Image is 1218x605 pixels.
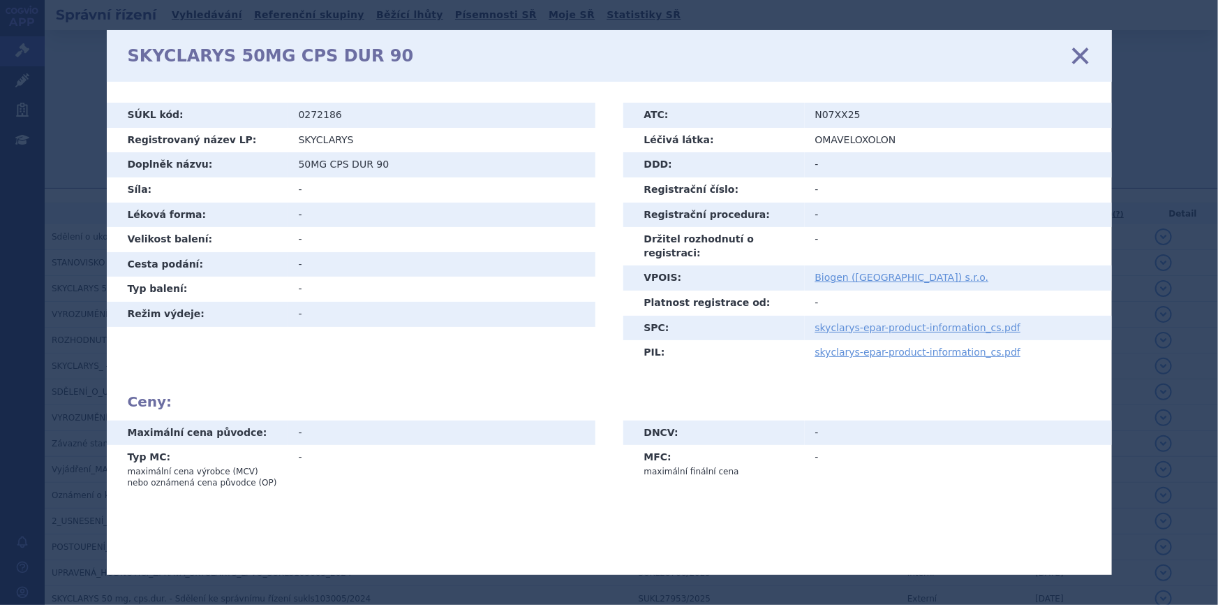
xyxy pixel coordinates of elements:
[288,177,595,203] td: -
[623,177,805,203] th: Registrační číslo:
[288,445,595,494] td: -
[623,340,805,365] th: PIL:
[623,128,805,153] th: Léčivá látka:
[107,103,288,128] th: SÚKL kód:
[623,203,805,228] th: Registrační procedura:
[623,265,805,291] th: VPOIS:
[288,103,595,128] td: 0272186
[288,152,595,177] td: 50MG CPS DUR 90
[107,445,288,494] th: Typ MC:
[805,152,1112,177] td: -
[299,426,585,440] div: -
[805,291,1112,316] td: -
[805,421,1112,446] td: -
[644,466,794,477] p: maximální finální cena
[288,227,595,252] td: -
[623,421,805,446] th: DNCV:
[107,302,288,327] th: Režim výdeje:
[107,421,288,446] th: Maximální cena původce:
[815,322,1021,333] a: skyclarys-epar-product-information_cs.pdf
[288,277,595,302] td: -
[107,203,288,228] th: Léková forma:
[805,103,1112,128] td: N07XX25
[623,103,805,128] th: ATC:
[623,227,805,265] th: Držitel rozhodnutí o registraci:
[107,128,288,153] th: Registrovaný název LP:
[623,316,805,341] th: SPC:
[107,152,288,177] th: Doplněk názvu:
[805,177,1112,203] td: -
[107,252,288,277] th: Cesta podání:
[128,393,1091,410] h2: Ceny:
[288,302,595,327] td: -
[805,128,1112,153] td: OMAVELOXOLON
[288,128,595,153] td: SKYCLARYS
[107,227,288,252] th: Velikost balení:
[805,445,1112,483] td: -
[107,177,288,203] th: Síla:
[623,152,805,177] th: DDD:
[815,347,1021,358] a: skyclarys-epar-product-information_cs.pdf
[128,46,414,66] h1: SKYCLARYS 50MG CPS DUR 90
[1070,45,1091,66] a: zavřít
[623,445,805,483] th: MFC:
[288,203,595,228] td: -
[128,466,278,488] p: maximální cena výrobce (MCV) nebo oznámená cena původce (OP)
[805,203,1112,228] td: -
[107,277,288,302] th: Typ balení:
[288,252,595,277] td: -
[805,227,1112,265] td: -
[623,291,805,316] th: Platnost registrace od:
[815,272,989,283] a: Biogen ([GEOGRAPHIC_DATA]) s.r.o.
